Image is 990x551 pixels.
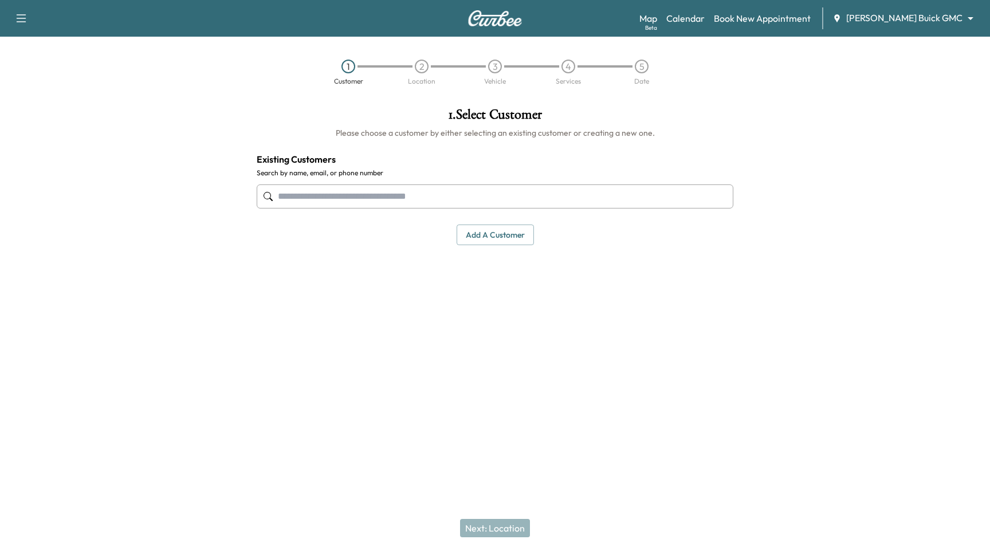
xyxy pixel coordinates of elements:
[634,78,649,85] div: Date
[488,60,502,73] div: 3
[257,152,733,166] h4: Existing Customers
[257,127,733,139] h6: Please choose a customer by either selecting an existing customer or creating a new one.
[666,11,705,25] a: Calendar
[484,78,506,85] div: Vehicle
[556,78,581,85] div: Services
[408,78,435,85] div: Location
[415,60,429,73] div: 2
[645,23,657,32] div: Beta
[257,108,733,127] h1: 1 . Select Customer
[257,168,733,178] label: Search by name, email, or phone number
[639,11,657,25] a: MapBeta
[341,60,355,73] div: 1
[714,11,811,25] a: Book New Appointment
[846,11,962,25] span: [PERSON_NAME] Buick GMC
[467,10,522,26] img: Curbee Logo
[457,225,534,246] button: Add a customer
[635,60,649,73] div: 5
[561,60,575,73] div: 4
[334,78,363,85] div: Customer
